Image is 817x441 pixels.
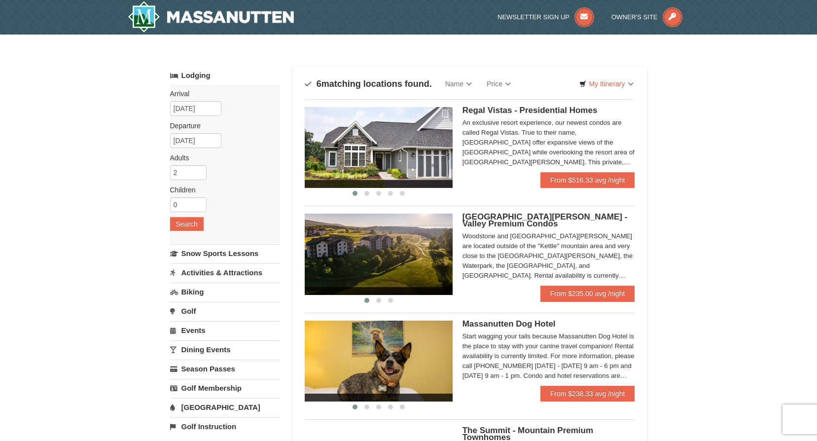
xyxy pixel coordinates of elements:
[497,13,569,21] span: Newsletter Sign Up
[170,379,280,397] a: Golf Membership
[128,1,294,33] img: Massanutten Resort Logo
[170,244,280,262] a: Snow Sports Lessons
[462,118,635,167] div: An exclusive resort experience, our newest condos are called Regal Vistas. True to their name, [G...
[170,67,280,84] a: Lodging
[611,13,658,21] span: Owner's Site
[462,319,556,329] span: Massanutten Dog Hotel
[462,212,628,228] span: [GEOGRAPHIC_DATA][PERSON_NAME] - Valley Premium Condos
[497,13,594,21] a: Newsletter Sign Up
[170,121,273,131] label: Departure
[540,286,635,301] a: From $235.00 avg /night
[170,302,280,320] a: Golf
[479,74,518,94] a: Price
[462,231,635,281] div: Woodstone and [GEOGRAPHIC_DATA][PERSON_NAME] are located outside of the "Kettle" mountain area an...
[128,1,294,33] a: Massanutten Resort
[170,263,280,282] a: Activities & Attractions
[170,185,273,195] label: Children
[170,398,280,416] a: [GEOGRAPHIC_DATA]
[170,89,273,99] label: Arrival
[462,106,598,115] span: Regal Vistas - Presidential Homes
[438,74,479,94] a: Name
[170,360,280,378] a: Season Passes
[170,153,273,163] label: Adults
[540,172,635,188] a: From $516.33 avg /night
[170,321,280,339] a: Events
[573,76,639,91] a: My Itinerary
[540,386,635,402] a: From $238.33 avg /night
[462,331,635,381] div: Start wagging your tails because Massanutten Dog Hotel is the place to stay with your canine trav...
[170,283,280,301] a: Biking
[170,417,280,436] a: Golf Instruction
[170,217,204,231] button: Search
[611,13,682,21] a: Owner's Site
[170,340,280,359] a: Dining Events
